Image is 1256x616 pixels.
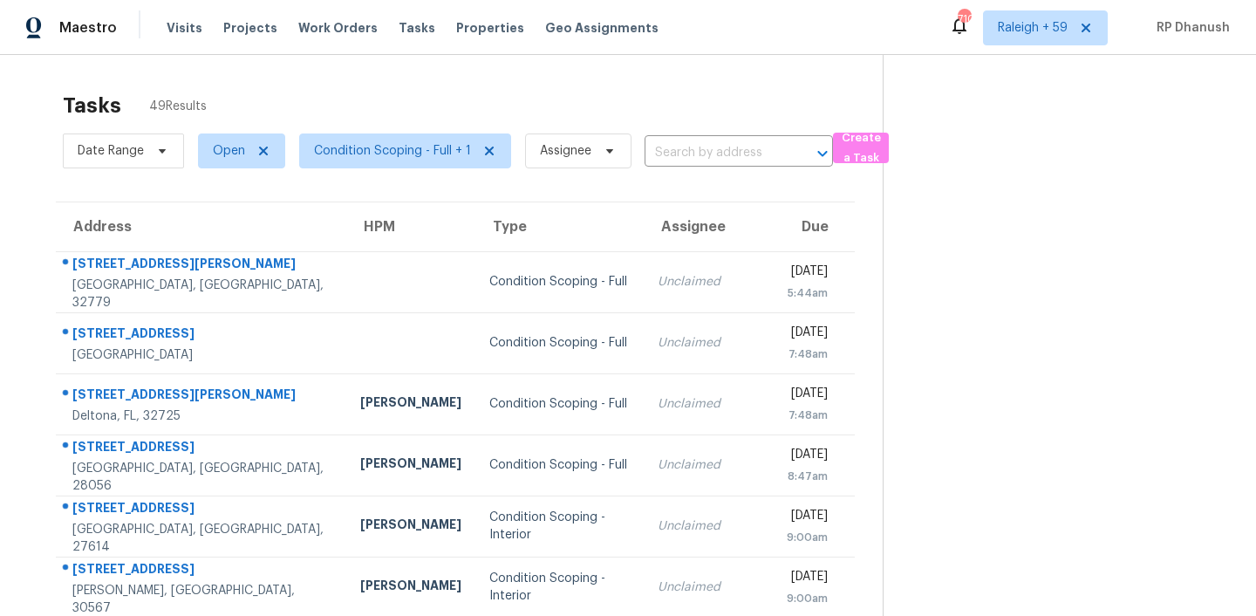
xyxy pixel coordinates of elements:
div: 9:00am [787,590,828,607]
div: Unclaimed [658,395,759,413]
span: Projects [223,19,277,37]
div: Unclaimed [658,517,759,535]
span: Tasks [399,22,435,34]
th: Address [56,202,346,251]
div: Condition Scoping - Full [489,395,630,413]
div: [STREET_ADDRESS] [72,499,332,521]
th: HPM [346,202,475,251]
div: 710 [958,10,970,28]
div: Condition Scoping - Full [489,273,630,291]
div: [STREET_ADDRESS] [72,325,332,346]
div: Condition Scoping - Interior [489,570,630,605]
div: [DATE] [787,446,828,468]
button: Open [810,141,835,166]
div: 7:48am [787,407,828,424]
div: Unclaimed [658,456,759,474]
th: Assignee [644,202,773,251]
div: [DATE] [787,568,828,590]
div: [PERSON_NAME] [360,577,461,599]
div: [DATE] [787,263,828,284]
div: 8:47am [787,468,828,485]
input: Search by address [645,140,784,167]
div: [PERSON_NAME] [360,394,461,415]
span: Raleigh + 59 [998,19,1068,37]
div: Condition Scoping - Interior [489,509,630,544]
span: Create a Task [842,128,880,168]
div: 7:48am [787,346,828,363]
div: [STREET_ADDRESS][PERSON_NAME] [72,386,332,407]
div: Condition Scoping - Full [489,334,630,352]
div: [GEOGRAPHIC_DATA], [GEOGRAPHIC_DATA], 28056 [72,460,332,495]
div: [DATE] [787,507,828,529]
th: Due [773,202,855,251]
div: Unclaimed [658,334,759,352]
th: Type [475,202,644,251]
div: [STREET_ADDRESS] [72,438,332,460]
span: RP Dhanush [1150,19,1230,37]
div: [PERSON_NAME] [360,455,461,476]
div: [GEOGRAPHIC_DATA], [GEOGRAPHIC_DATA], 32779 [72,277,332,311]
span: 49 Results [149,98,207,115]
div: [DATE] [787,385,828,407]
div: Deltona, FL, 32725 [72,407,332,425]
span: Condition Scoping - Full + 1 [314,142,471,160]
span: Properties [456,19,524,37]
div: [GEOGRAPHIC_DATA], [GEOGRAPHIC_DATA], 27614 [72,521,332,556]
div: [DATE] [787,324,828,346]
h2: Tasks [63,97,121,114]
div: Unclaimed [658,273,759,291]
div: 9:00am [787,529,828,546]
div: [STREET_ADDRESS][PERSON_NAME] [72,255,332,277]
span: Geo Assignments [545,19,659,37]
div: [STREET_ADDRESS] [72,560,332,582]
span: Open [213,142,245,160]
span: Visits [167,19,202,37]
div: Unclaimed [658,578,759,596]
div: [GEOGRAPHIC_DATA] [72,346,332,364]
div: 5:44am [787,284,828,302]
span: Assignee [540,142,591,160]
span: Date Range [78,142,144,160]
div: [PERSON_NAME] [360,516,461,537]
button: Create a Task [833,133,889,163]
span: Work Orders [298,19,378,37]
span: Maestro [59,19,117,37]
div: Condition Scoping - Full [489,456,630,474]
